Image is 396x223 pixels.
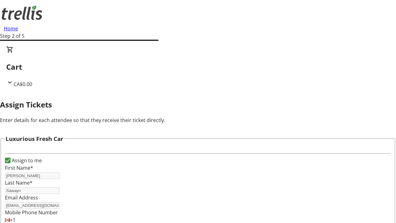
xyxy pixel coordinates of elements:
[14,81,32,88] span: CA$0.00
[5,179,32,186] label: Last Name*
[5,209,58,216] label: Mobile Phone Number
[6,134,63,143] h3: Luxurious Fresh Car
[6,61,390,72] h2: Cart
[5,194,38,201] label: Email Address
[11,157,42,164] label: Assign to me
[6,46,390,88] div: CartCA$0.00
[5,164,33,171] label: First Name*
